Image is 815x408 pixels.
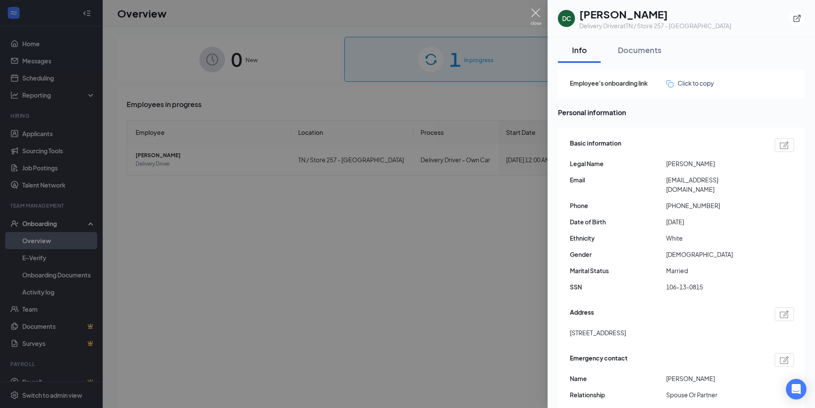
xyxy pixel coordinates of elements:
button: ExternalLink [789,11,805,26]
div: Documents [618,45,661,55]
span: Spouse Or Partner [666,390,762,399]
span: 106-13-0815 [666,282,762,292]
img: click-to-copy.71757273a98fde459dfc.svg [666,80,673,87]
span: Email [570,175,666,185]
span: Gender [570,250,666,259]
span: [STREET_ADDRESS] [570,328,626,337]
span: [PERSON_NAME] [666,374,762,383]
span: [DATE] [666,217,762,226]
span: Emergency contact [570,353,628,367]
span: [PERSON_NAME] [666,159,762,168]
span: Date of Birth [570,217,666,226]
span: Address [570,307,594,321]
h1: [PERSON_NAME] [579,7,731,21]
span: SSN [570,282,666,292]
div: Delivery Driver at TN / Store 257 - [GEOGRAPHIC_DATA] [579,21,731,30]
div: Open Intercom Messenger [786,379,806,399]
div: Info [566,45,592,55]
span: [PHONE_NUMBER] [666,201,762,210]
span: Legal Name [570,159,666,168]
span: Marital Status [570,266,666,275]
span: Phone [570,201,666,210]
span: Relationship [570,390,666,399]
span: Name [570,374,666,383]
span: Employee's onboarding link [570,78,666,88]
span: Ethnicity [570,233,666,243]
span: Basic information [570,138,621,152]
svg: ExternalLink [793,14,801,23]
span: Married [666,266,762,275]
span: [DEMOGRAPHIC_DATA] [666,250,762,259]
span: [EMAIL_ADDRESS][DOMAIN_NAME] [666,175,762,194]
div: DC [562,14,571,23]
span: Personal information [558,107,805,118]
span: White [666,233,762,243]
button: Click to copy [666,78,714,88]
